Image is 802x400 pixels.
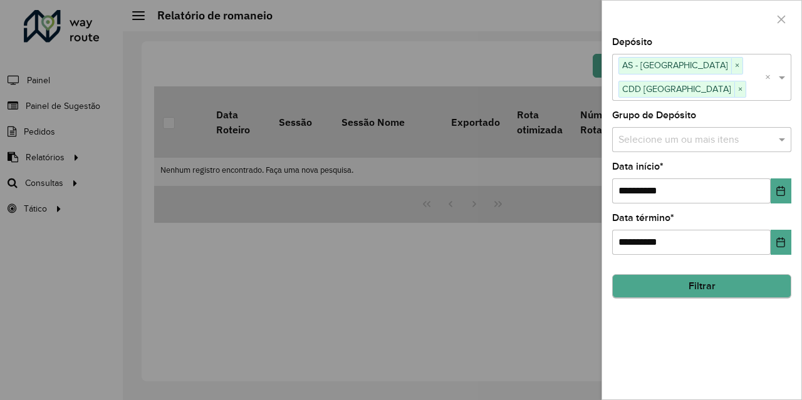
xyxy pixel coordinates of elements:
span: CDD [GEOGRAPHIC_DATA] [619,81,734,96]
button: Choose Date [771,230,791,255]
button: Choose Date [771,178,791,203]
label: Data início [612,159,664,174]
label: Data término [612,210,674,225]
span: Clear all [765,70,776,85]
label: Depósito [612,34,652,49]
span: × [731,58,742,73]
span: × [734,82,746,97]
button: Filtrar [612,274,791,298]
label: Grupo de Depósito [612,108,696,123]
span: AS - [GEOGRAPHIC_DATA] [619,58,731,73]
